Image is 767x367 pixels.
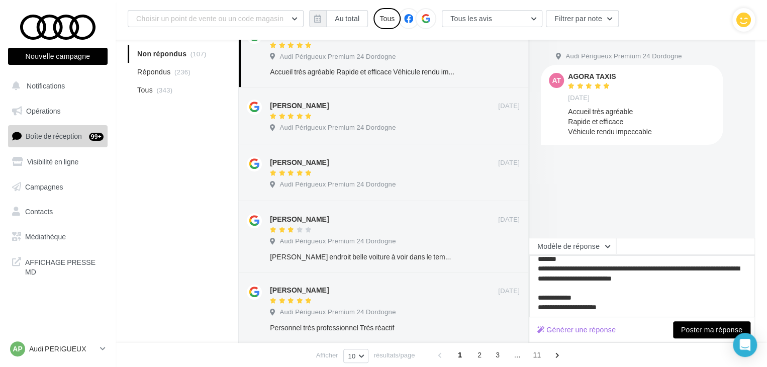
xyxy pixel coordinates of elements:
[25,182,63,191] span: Campagnes
[565,52,682,61] span: Audi Périgueux Premium 24 Dordogne
[6,125,110,147] a: Boîte de réception99+
[279,123,396,132] span: Audi Périgueux Premium 24 Dordogne
[270,214,329,224] div: [PERSON_NAME]
[373,8,401,29] div: Tous
[529,238,616,255] button: Modèle de réponse
[673,321,750,338] button: Poster ma réponse
[374,350,415,360] span: résultats/page
[552,75,561,85] span: AT
[25,232,66,241] span: Médiathèque
[733,333,757,357] div: Open Intercom Messenger
[533,324,620,336] button: Générer une réponse
[25,255,104,277] span: AFFICHAGE PRESSE MD
[498,102,520,111] span: [DATE]
[498,158,520,167] span: [DATE]
[270,157,329,167] div: [PERSON_NAME]
[568,73,616,80] div: AGORA TAXIS
[8,339,108,358] a: AP Audi PERIGUEUX
[6,176,110,198] a: Campagnes
[279,237,396,246] span: Audi Périgueux Premium 24 Dordogne
[270,323,454,333] div: Personnel très professionnel Très réactif
[137,67,171,77] span: Répondus
[568,107,715,137] div: Accueil très agréable Rapide et efficace Véhicule rendu impeccable
[6,101,110,122] a: Opérations
[128,10,304,27] button: Choisir un point de vente ou un code magasin
[6,151,110,172] a: Visibilité en ligne
[89,133,104,141] div: 99+
[6,226,110,247] a: Médiathèque
[452,347,468,363] span: 1
[343,349,368,363] button: 10
[498,215,520,224] span: [DATE]
[509,347,525,363] span: ...
[270,67,454,77] div: Accueil très agréable Rapide et efficace Véhicule rendu impeccable
[270,285,329,295] div: [PERSON_NAME]
[309,10,368,27] button: Au total
[442,10,542,27] button: Tous les avis
[27,157,78,166] span: Visibilité en ligne
[26,107,60,115] span: Opérations
[270,252,454,262] div: [PERSON_NAME] endroit belle voiture à voir dans le temps au moment de change de voiture
[13,344,22,354] span: AP
[25,207,53,216] span: Contacts
[174,68,190,76] span: (236)
[27,81,65,90] span: Notifications
[546,10,619,27] button: Filtrer par note
[471,347,488,363] span: 2
[568,94,590,103] span: [DATE]
[6,201,110,222] a: Contacts
[490,347,506,363] span: 3
[26,132,82,140] span: Boîte de réception
[137,85,153,95] span: Tous
[348,352,355,360] span: 10
[270,101,329,111] div: [PERSON_NAME]
[279,180,396,189] span: Audi Périgueux Premium 24 Dordogne
[326,10,368,27] button: Au total
[450,14,492,23] span: Tous les avis
[156,86,172,94] span: (343)
[279,52,396,61] span: Audi Périgueux Premium 24 Dordogne
[316,350,338,360] span: Afficher
[136,14,283,23] span: Choisir un point de vente ou un code magasin
[279,308,396,317] span: Audi Périgueux Premium 24 Dordogne
[8,48,108,65] button: Nouvelle campagne
[6,75,106,97] button: Notifications
[6,251,110,281] a: AFFICHAGE PRESSE MD
[529,347,545,363] span: 11
[29,344,96,354] p: Audi PERIGUEUX
[498,287,520,296] span: [DATE]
